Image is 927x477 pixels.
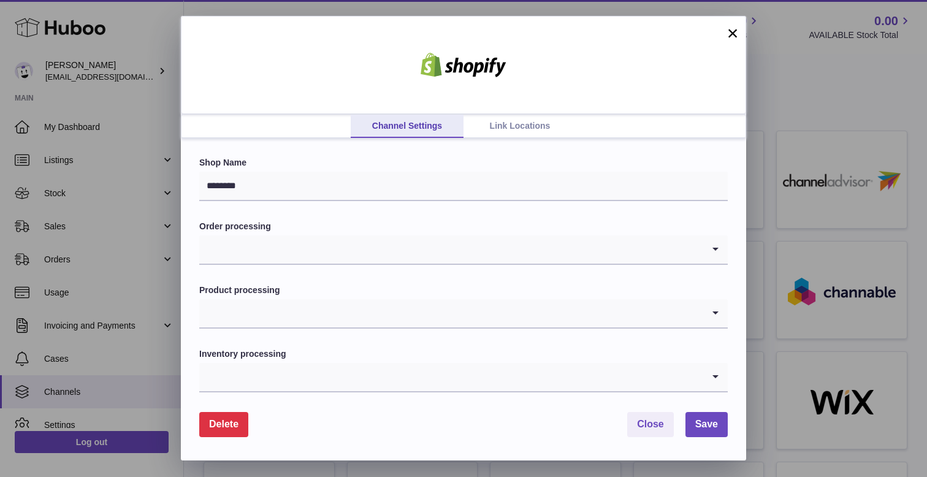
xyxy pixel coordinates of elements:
label: Product processing [199,284,728,296]
button: Save [685,412,728,437]
button: × [725,26,740,40]
button: Close [627,412,674,437]
a: Channel Settings [351,115,464,138]
input: Search for option [199,363,703,391]
button: Delete [199,412,248,437]
span: Delete [209,419,238,429]
span: Save [695,419,718,429]
label: Shop Name [199,157,728,169]
div: Search for option [199,363,728,392]
div: Search for option [199,299,728,329]
div: Search for option [199,235,728,265]
a: Link Locations [464,115,576,138]
label: Inventory processing [199,348,728,360]
input: Search for option [199,235,703,264]
span: Close [637,419,664,429]
input: Search for option [199,299,703,327]
label: Order processing [199,221,728,232]
img: shopify [411,53,516,77]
